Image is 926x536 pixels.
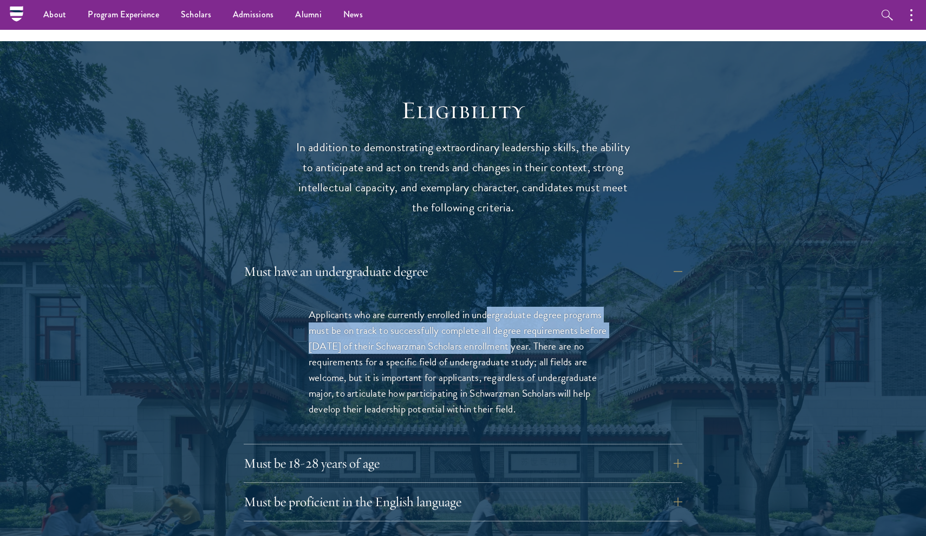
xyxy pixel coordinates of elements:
button: Must have an undergraduate degree [244,259,682,285]
button: Must be 18-28 years of age [244,450,682,476]
p: In addition to demonstrating extraordinary leadership skills, the ability to anticipate and act o... [295,138,631,218]
p: Applicants who are currently enrolled in undergraduate degree programs must be on track to succes... [309,307,617,417]
h2: Eligibility [295,95,631,126]
button: Must be proficient in the English language [244,489,682,515]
